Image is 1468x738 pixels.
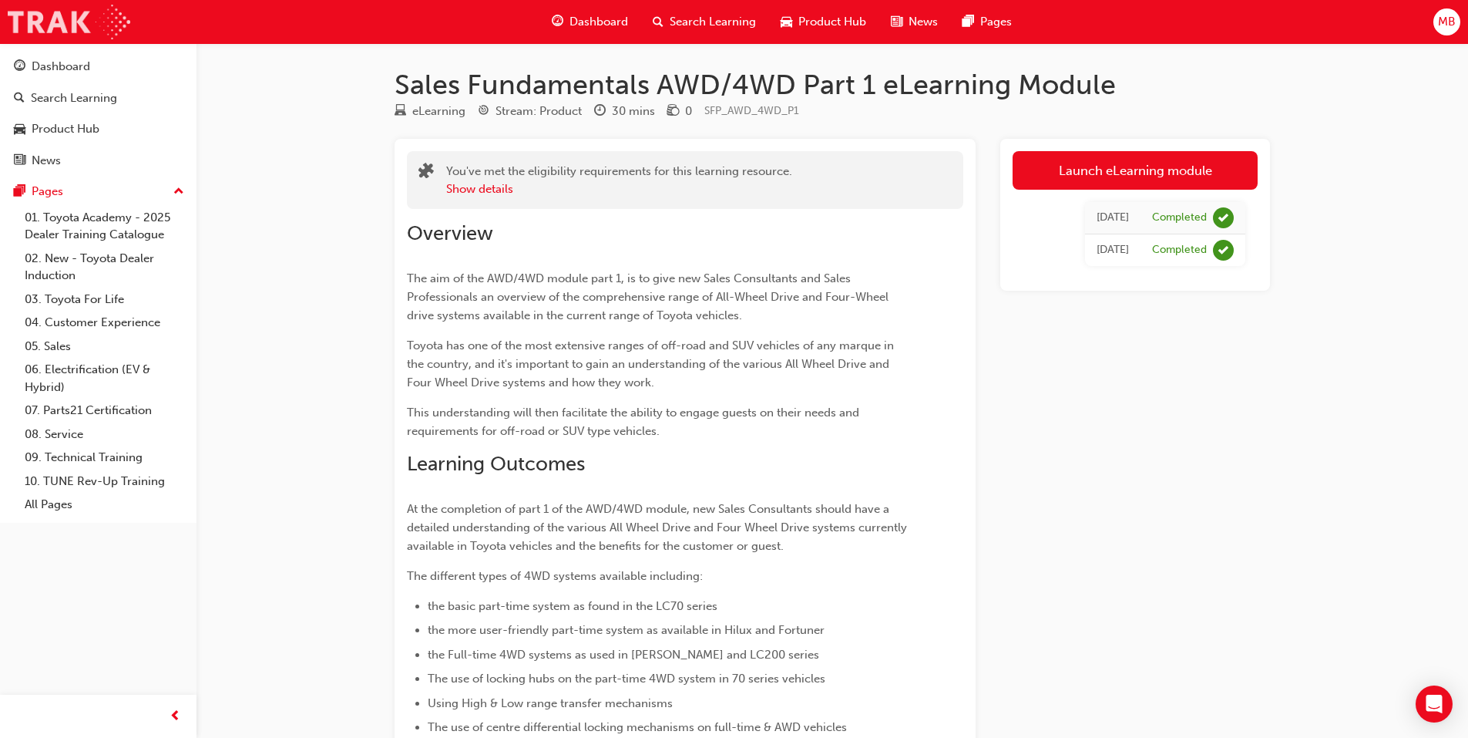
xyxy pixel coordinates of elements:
[395,68,1270,102] h1: Sales Fundamentals AWD/4WD Part 1 eLearning Module
[552,12,563,32] span: guage-icon
[18,206,190,247] a: 01. Toyota Academy - 2025 Dealer Training Catalogue
[478,102,582,121] div: Stream
[32,120,99,138] div: Product Hub
[569,13,628,31] span: Dashboard
[6,49,190,177] button: DashboardSearch LearningProduct HubNews
[612,103,655,120] div: 30 mins
[685,103,692,120] div: 0
[594,105,606,119] span: clock-icon
[170,707,181,726] span: prev-icon
[428,696,673,710] span: Using High & Low range transfer mechanisms
[6,177,190,206] button: Pages
[704,104,799,117] span: Learning resource code
[428,648,819,662] span: the Full-time 4WD systems as used in [PERSON_NAME] and LC200 series
[407,221,493,245] span: Overview
[1013,151,1258,190] a: Launch eLearning module
[407,339,897,389] span: Toyota has one of the most extensive ranges of off-road and SUV vehicles of any marque in the cou...
[18,288,190,312] a: 03. Toyota For Life
[962,12,974,32] span: pages-icon
[594,102,655,121] div: Duration
[781,12,792,32] span: car-icon
[428,623,825,637] span: the more user-friendly part-time system as available in Hilux and Fortuner
[18,493,190,517] a: All Pages
[891,12,902,32] span: news-icon
[18,446,190,470] a: 09. Technical Training
[667,105,679,119] span: money-icon
[14,154,25,168] span: news-icon
[18,335,190,359] a: 05. Sales
[18,311,190,335] a: 04. Customer Experience
[412,103,465,120] div: eLearning
[6,52,190,81] a: Dashboard
[980,13,1012,31] span: Pages
[14,60,25,74] span: guage-icon
[18,470,190,494] a: 10. TUNE Rev-Up Training
[6,84,190,113] a: Search Learning
[539,6,640,38] a: guage-iconDashboard
[640,6,768,38] a: search-iconSearch Learning
[1152,243,1207,258] div: Completed
[428,599,717,613] span: the basic part-time system as found in the LC70 series
[446,180,513,198] button: Show details
[670,13,756,31] span: Search Learning
[14,185,25,199] span: pages-icon
[1097,209,1129,227] div: Tue Oct 01 2019 22:00:00 GMT+0800 (Australian Western Standard Time)
[1152,211,1207,225] div: Completed
[478,105,489,119] span: target-icon
[1097,241,1129,259] div: Mon Aug 05 2019 22:00:00 GMT+0800 (Australian Western Standard Time)
[1438,13,1456,31] span: MB
[446,163,792,197] div: You've met the eligibility requirements for this learning resource.
[407,271,892,322] span: The aim of the AWD/4WD module part 1, is to give new Sales Consultants and Sales Professionals an...
[407,406,862,438] span: This understanding will then facilitate the ability to engage guests on their needs and requireme...
[14,123,25,136] span: car-icon
[495,103,582,120] div: Stream: Product
[32,58,90,76] div: Dashboard
[395,105,406,119] span: learningResourceType_ELEARNING-icon
[909,13,938,31] span: News
[798,13,866,31] span: Product Hub
[407,452,585,476] span: Learning Outcomes
[418,164,434,182] span: puzzle-icon
[768,6,878,38] a: car-iconProduct Hub
[18,247,190,288] a: 02. New - Toyota Dealer Induction
[407,502,910,553] span: At the completion of part 1 of the AWD/4WD module, new Sales Consultants should have a detailed u...
[18,423,190,447] a: 08. Service
[395,102,465,121] div: Type
[173,182,184,202] span: up-icon
[6,115,190,143] a: Product Hub
[32,183,63,201] div: Pages
[32,152,61,170] div: News
[1433,8,1460,35] button: MB
[1213,240,1234,261] span: learningRecordVerb_COMPLETE-icon
[878,6,950,38] a: news-iconNews
[18,358,190,399] a: 06. Electrification (EV & Hybrid)
[14,92,25,106] span: search-icon
[6,147,190,175] a: News
[653,12,663,32] span: search-icon
[18,399,190,423] a: 07. Parts21 Certification
[8,5,130,39] img: Trak
[407,569,703,583] span: The different types of 4WD systems available including:
[950,6,1024,38] a: pages-iconPages
[428,720,847,734] span: The use of centre differential locking mechanisms on full-time & AWD vehicles
[667,102,692,121] div: Price
[31,89,117,107] div: Search Learning
[428,672,825,686] span: The use of locking hubs on the part-time 4WD system in 70 series vehicles
[1416,686,1453,723] div: Open Intercom Messenger
[1213,207,1234,228] span: learningRecordVerb_COMPLETE-icon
